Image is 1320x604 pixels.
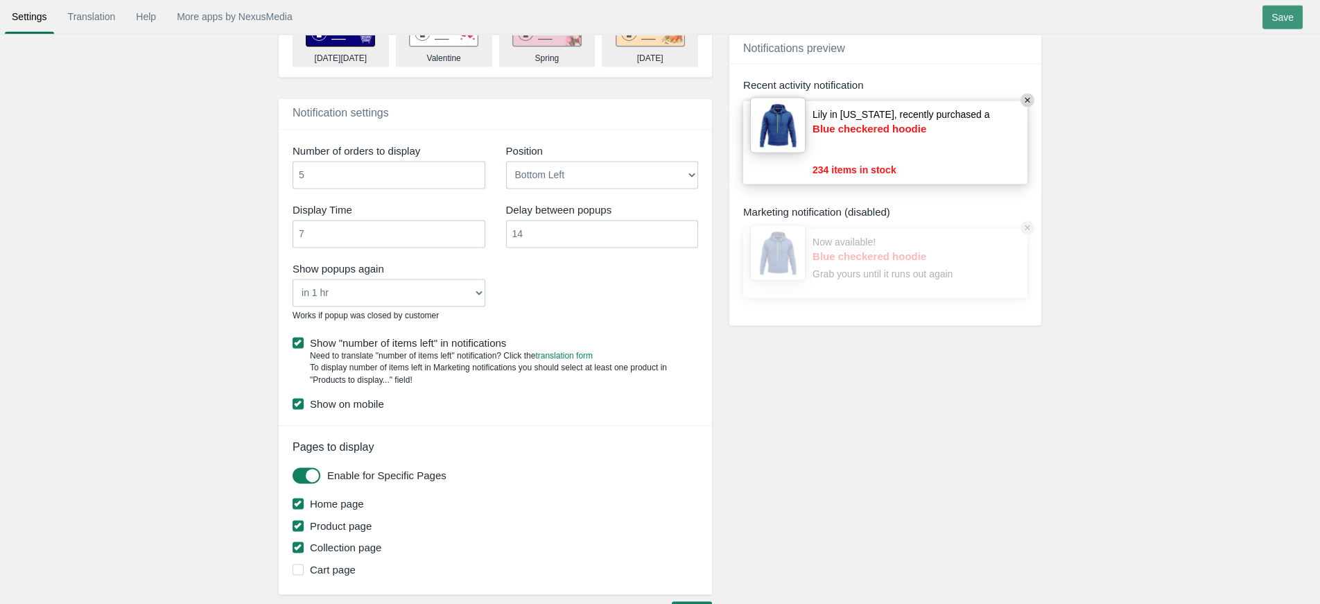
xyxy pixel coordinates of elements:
label: Product page [293,519,702,534]
a: Blue checkered hoodie [813,250,958,264]
div: Need to translate "number of items left" notification? Click the To display number of items left ... [293,351,698,386]
div: Pages to display [282,440,712,456]
div: Valentine [427,53,461,65]
div: Now available! Grab yours until it runs out again [813,236,958,291]
label: Show popups again [293,262,485,277]
input: Display Time [293,221,485,248]
label: Collection page [293,541,702,555]
label: Position [506,144,699,159]
input: Interval Time [506,221,699,248]
span: Notification settings [293,107,389,119]
a: More apps by NexusMedia [170,4,299,29]
div: [DATE][DATE] [315,53,367,65]
a: Settings [5,4,54,29]
img: 80x80_sample.jpg [750,225,806,281]
label: Display Time [293,203,485,218]
div: Lily in [US_STATE], recently purchased a [813,108,989,164]
label: Enable for Specific Pages [327,469,691,483]
a: translation form [535,352,593,361]
label: Cart page [293,563,702,578]
img: 80x80_sample.jpg [750,98,806,153]
span: 234 items in stock [813,164,896,178]
label: Delay between popups [506,203,699,218]
span: Notifications preview [743,43,845,55]
div: Recent activity notification [743,78,1027,93]
a: Translation [61,4,123,29]
label: Show "number of items left" in notifications [293,336,698,351]
a: Help [129,4,163,29]
div: Spring [535,53,559,65]
label: Show on mobile [293,397,698,412]
input: Save [1262,6,1303,29]
label: Number of orders to display [293,144,485,159]
a: Blue checkered hoodie [813,122,958,137]
div: [DATE] [637,53,663,65]
label: Home page [293,497,702,512]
